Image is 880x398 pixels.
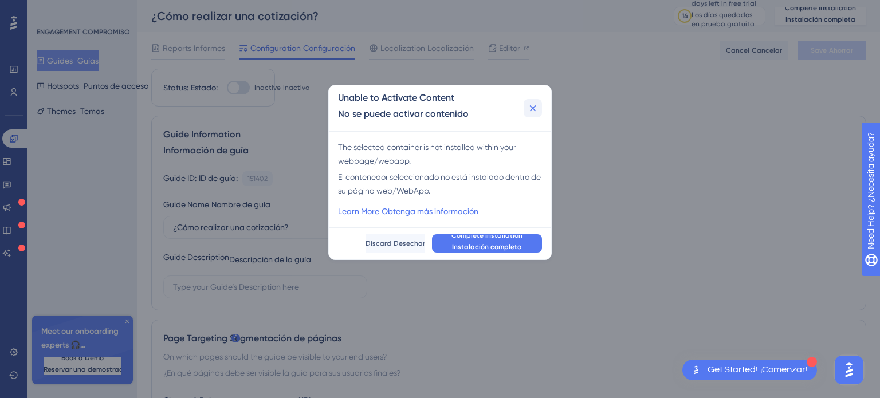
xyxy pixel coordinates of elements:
a: Learn More [338,204,478,218]
sider-trans-text: ¿Necesita ayuda? [74,5,144,14]
sider-trans-text: Desechar [394,239,425,247]
div: 1 [807,357,817,367]
sider-trans-text: No se puede activar contenido [338,108,469,119]
img: launcher-image-alternative-text [689,363,703,377]
span: Need Help? [27,3,144,17]
sider-trans-text: Obtenga más información [382,207,478,216]
div: Open Get Started! checklist, remaining modules: 1 [682,360,817,380]
div: Get Started! [708,364,808,376]
span: Complete Installation [451,231,522,256]
iframe: UserGuiding AI Assistant Launcher [832,353,866,387]
sider-trans-text: El contenedor seleccionado no está instalado dentro de su página web/WebApp. [338,172,541,195]
h2: Unable to Activate Content [338,91,469,125]
sider-trans-text: Instalación completa [452,243,522,251]
div: The selected container is not installed within your webpage/webapp. [338,140,542,202]
span: Discard [366,239,425,248]
sider-trans-text: ¡Comenzar! [760,365,808,374]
